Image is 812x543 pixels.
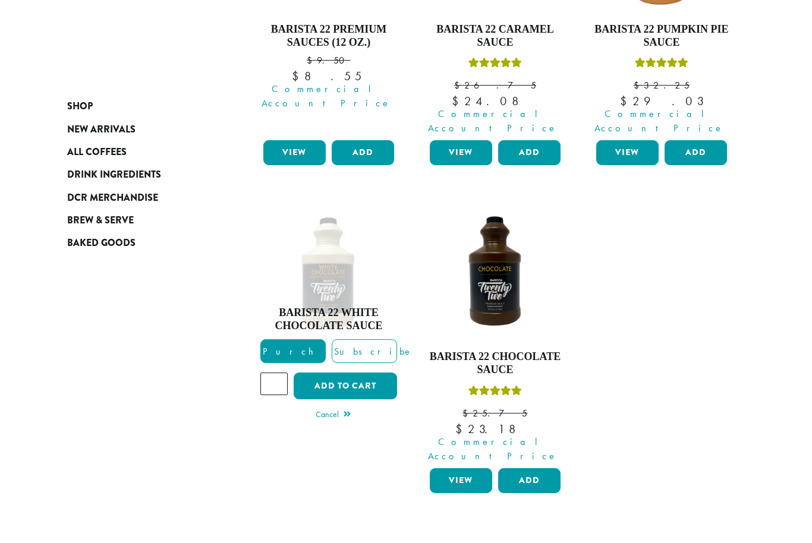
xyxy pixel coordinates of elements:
a: New Arrivals [67,118,210,140]
bdi: 8.55 [292,68,366,84]
span: $ [455,421,468,437]
a: Baked Goods [67,232,210,254]
button: Add [665,140,727,165]
a: View [430,468,492,493]
span: Commercial Account Price [256,82,397,111]
h4: Barista 22 White Chocolate Sauce [260,307,397,332]
span: All Coffees [67,145,127,160]
a: Rated 5.00 out of 5 [260,204,397,502]
a: Brew & Serve [67,209,210,232]
span: $ [620,93,632,109]
bdi: 23.18 [455,421,535,437]
bdi: 24.08 [452,93,538,109]
h4: Barista 22 Pumpkin Pie Sauce [593,23,730,49]
bdi: 32.25 [634,79,690,91]
a: Drink Ingredients [67,163,210,186]
a: View [263,140,326,165]
span: $ [454,79,464,91]
a: Cancel [316,408,351,424]
span: New Arrivals [67,122,136,137]
h4: Barista 22 Chocolate Sauce [427,351,564,376]
bdi: 9.50 [307,54,350,67]
button: Add [332,140,394,165]
bdi: 25.75 [462,407,527,419]
span: Shop [67,99,93,114]
span: DCR Merchandise [67,191,158,206]
div: Rated 5.00 out of 5 [468,56,522,74]
a: View [430,140,492,165]
span: Brew & Serve [67,213,134,228]
a: All Coffees [67,141,210,163]
span: $ [307,54,317,67]
bdi: 26.75 [454,79,536,91]
span: Commercial Account Price [422,435,564,463]
div: Rated 5.00 out of 5 [635,56,688,74]
a: DCR Merchandise [67,187,210,209]
bdi: 29.03 [620,93,703,109]
span: Baked Goods [67,236,136,251]
button: Add [498,468,561,493]
span: Purchase [261,345,361,358]
div: Rated 5.00 out of 5 [468,384,522,402]
span: $ [462,407,473,419]
h4: Barista 22 Caramel Sauce [427,23,564,49]
span: Commercial Account Price [588,107,730,135]
span: Commercial Account Price [422,107,564,135]
span: $ [452,93,464,109]
span: $ [634,79,644,91]
h4: Barista 22 Premium Sauces (12 oz.) [260,23,397,49]
img: B22-Chocolate-Sauce_Stock-e1709240938998.png [427,204,564,341]
button: Add to cart [294,372,397,399]
span: $ [292,68,304,84]
span: Subscribe [332,345,413,358]
a: Barista 22 Chocolate SauceRated 5.00 out of 5 $25.75 Commercial Account Price [427,204,564,463]
input: Product quantity [260,372,288,395]
a: View [596,140,659,165]
span: Drink Ingredients [67,168,161,182]
button: Add [498,140,561,165]
a: Shop [67,95,210,118]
